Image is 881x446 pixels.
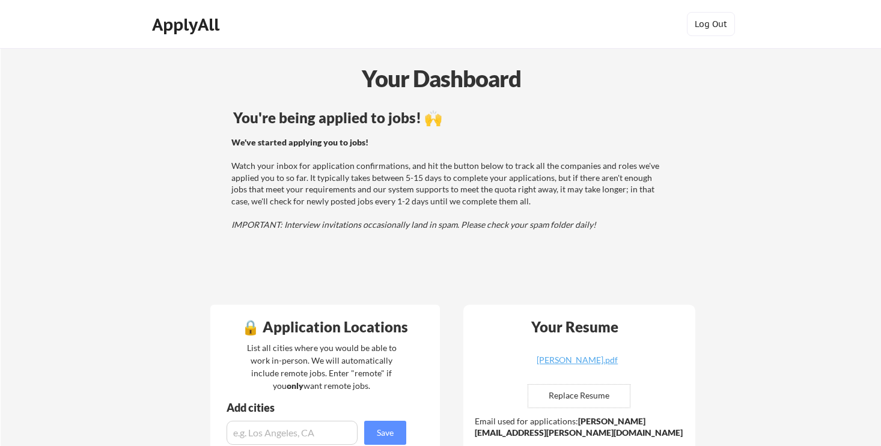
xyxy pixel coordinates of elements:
a: [PERSON_NAME].pdf [506,356,649,374]
div: Watch your inbox for application confirmations, and hit the button below to track all the compani... [231,136,665,231]
strong: We've started applying you to jobs! [231,137,368,147]
button: Log Out [687,12,735,36]
em: IMPORTANT: Interview invitations occasionally land in spam. Please check your spam folder daily! [231,219,596,230]
div: You're being applied to jobs! 🙌 [233,111,666,125]
div: List all cities where you would be able to work in-person. We will automatically include remote j... [239,341,404,392]
strong: [PERSON_NAME][EMAIL_ADDRESS][PERSON_NAME][DOMAIN_NAME] [475,416,683,438]
div: Your Resume [516,320,635,334]
div: [PERSON_NAME].pdf [506,356,649,364]
div: Add cities [227,402,409,413]
div: ApplyAll [152,14,223,35]
strong: only [287,380,303,391]
div: Your Dashboard [1,61,881,96]
input: e.g. Los Angeles, CA [227,421,358,445]
button: Save [364,421,406,445]
div: 🔒 Application Locations [213,320,437,334]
